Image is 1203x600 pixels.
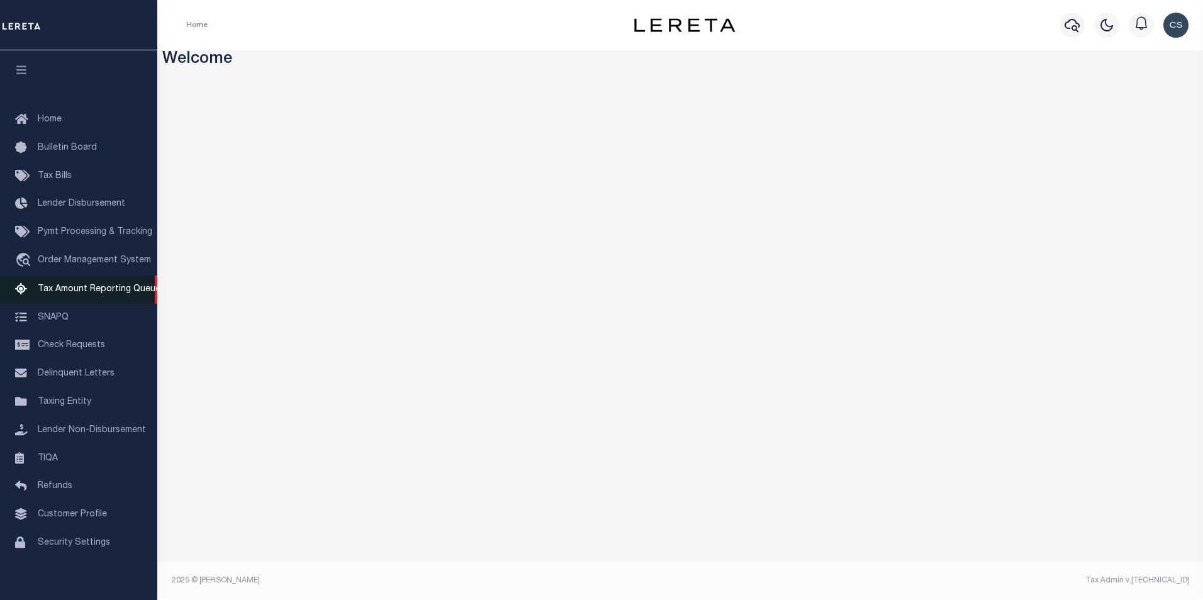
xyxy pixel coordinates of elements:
[38,510,107,519] span: Customer Profile
[186,19,208,31] li: Home
[38,115,62,124] span: Home
[38,482,72,491] span: Refunds
[1163,13,1189,38] img: svg+xml;base64,PHN2ZyB4bWxucz0iaHR0cDovL3d3dy53My5vcmcvMjAwMC9zdmciIHBvaW50ZXItZXZlbnRzPSJub25lIi...
[38,397,91,406] span: Taxing Entity
[38,199,125,208] span: Lender Disbursement
[38,369,115,378] span: Delinquent Letters
[15,253,35,269] i: travel_explore
[38,453,58,462] span: TIQA
[38,172,72,181] span: Tax Bills
[38,341,105,350] span: Check Requests
[38,538,110,547] span: Security Settings
[634,18,735,32] img: logo-dark.svg
[38,228,152,236] span: Pymt Processing & Tracking
[38,143,97,152] span: Bulletin Board
[38,426,146,435] span: Lender Non-Disbursement
[162,50,1199,70] h3: Welcome
[38,256,151,265] span: Order Management System
[690,575,1189,586] div: Tax Admin v.[TECHNICAL_ID]
[38,285,160,294] span: Tax Amount Reporting Queue
[162,575,681,586] div: 2025 © [PERSON_NAME].
[38,313,69,321] span: SNAPQ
